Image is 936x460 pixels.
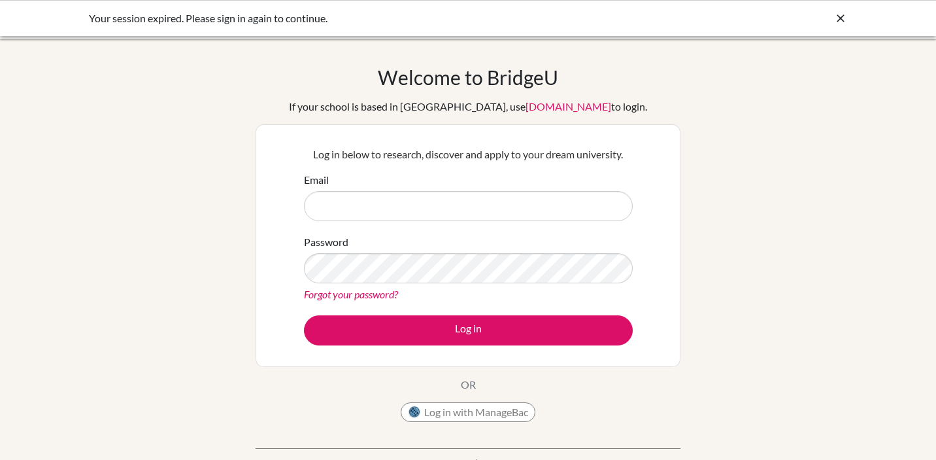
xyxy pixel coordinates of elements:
a: Forgot your password? [304,288,398,300]
p: OR [461,377,476,393]
label: Password [304,234,348,250]
button: Log in with ManageBac [401,402,535,422]
div: Your session expired. Please sign in again to continue. [89,10,651,26]
label: Email [304,172,329,188]
div: If your school is based in [GEOGRAPHIC_DATA], use to login. [289,99,647,115]
a: [DOMAIN_NAME] [526,100,611,113]
button: Log in [304,315,633,345]
p: Log in below to research, discover and apply to your dream university. [304,147,633,162]
h1: Welcome to BridgeU [378,65,558,89]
